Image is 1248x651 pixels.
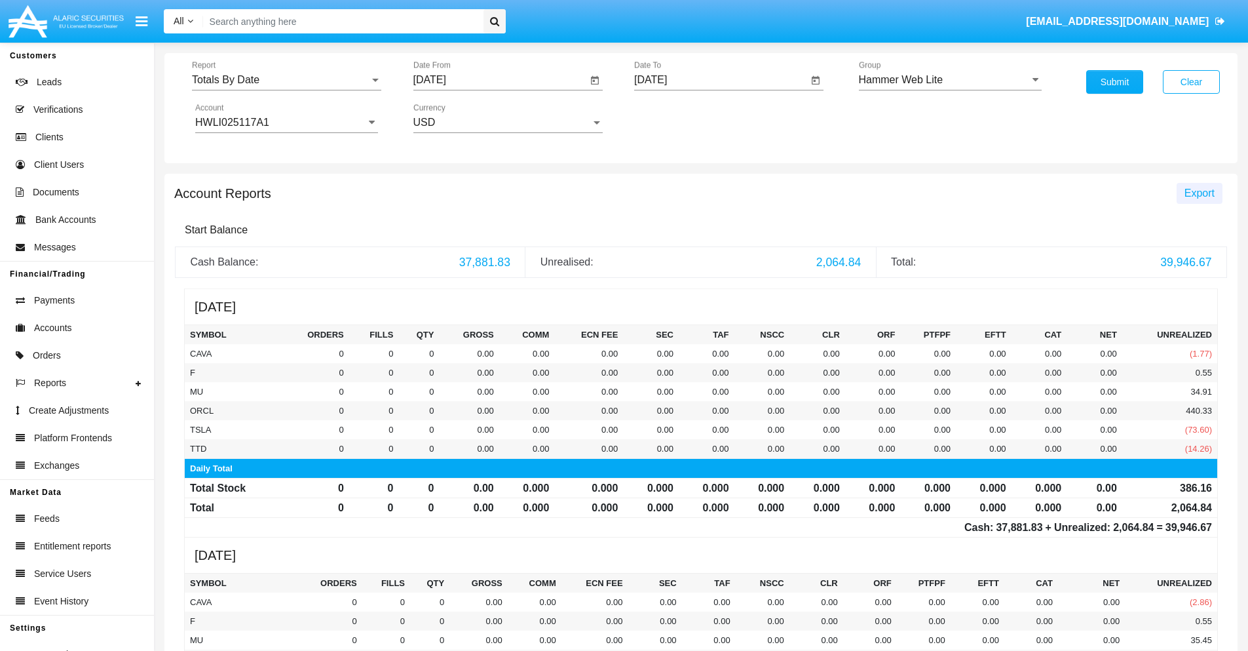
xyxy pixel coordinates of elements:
[679,363,734,382] td: 0.00
[185,344,281,363] td: CAVA
[35,130,64,144] span: Clients
[1122,363,1218,382] td: 0.55
[439,478,499,498] td: 0.00
[1058,593,1125,612] td: 0.00
[1067,325,1122,344] th: Net
[734,401,790,420] td: 0.00
[499,498,555,517] td: 0.000
[734,420,790,439] td: 0.00
[789,401,845,420] td: 0.00
[1122,382,1218,401] td: 34.91
[623,363,679,382] td: 0.00
[349,382,399,401] td: 0
[789,439,845,459] td: 0.00
[185,224,1217,236] h6: Start Balance
[561,612,628,631] td: 0.00
[7,2,126,41] img: Logo image
[1122,325,1218,344] th: Unrealized
[996,522,1042,533] span: 37,881.83
[398,344,439,363] td: 0
[1067,344,1122,363] td: 0.00
[34,540,111,553] span: Entitlement reports
[499,420,555,439] td: 0.00
[789,498,845,517] td: 0.000
[1026,16,1209,27] span: [EMAIL_ADDRESS][DOMAIN_NAME]
[499,382,555,401] td: 0.00
[1184,187,1215,199] span: Export
[34,376,66,390] span: Reports
[1012,325,1067,344] th: CAT
[964,522,1051,533] span: Cash: +
[554,325,623,344] th: Ecn Fee
[1004,631,1058,650] td: 0.00
[1054,522,1154,533] span: Unrealized:
[628,593,682,612] td: 0.00
[499,363,555,382] td: 0.00
[34,294,75,307] span: Payments
[951,593,1004,612] td: 0.00
[682,612,736,631] td: 0.00
[900,478,956,498] td: 0.000
[281,344,349,363] td: 0
[499,401,555,420] td: 0.00
[398,498,439,517] td: 0
[789,593,843,612] td: 0.00
[349,344,399,363] td: 0
[185,593,296,612] td: CAVA
[185,612,296,631] td: F
[951,612,1004,631] td: 0.00
[281,498,349,517] td: 0
[34,158,84,172] span: Client Users
[410,593,449,612] td: 0
[398,363,439,382] td: 0
[956,401,1012,420] td: 0.00
[459,256,510,269] span: 37,881.83
[1012,420,1067,439] td: 0.00
[554,420,623,439] td: 0.00
[34,459,79,473] span: Exchanges
[1156,522,1212,533] span: =
[628,573,682,593] th: SEC
[1125,612,1217,631] td: 0.55
[1012,363,1067,382] td: 0.00
[185,420,281,439] td: TSLA
[1177,183,1222,204] button: Export
[349,420,399,439] td: 0
[1163,70,1220,94] button: Clear
[164,14,203,28] a: All
[1160,256,1211,269] span: 39,946.67
[1012,344,1067,363] td: 0.00
[587,73,603,89] button: Open calendar
[900,401,956,420] td: 0.00
[349,498,399,517] td: 0
[362,612,410,631] td: 0
[398,439,439,459] td: 0
[734,498,790,517] td: 0.000
[679,498,734,517] td: 0.000
[185,573,296,593] th: Symbol
[449,593,508,612] td: 0.00
[362,631,410,650] td: 0
[34,595,88,608] span: Event History
[951,631,1004,650] td: 0.00
[845,439,901,459] td: 0.00
[623,382,679,401] td: 0.00
[449,612,508,631] td: 0.00
[554,498,623,517] td: 0.000
[184,288,1218,325] h5: [DATE]
[413,117,436,128] span: USD
[362,593,410,612] td: 0
[33,349,61,363] span: Orders
[362,573,410,593] th: Fills
[499,325,555,344] th: Comm
[281,382,349,401] td: 0
[449,573,508,593] th: Gross
[956,382,1012,401] td: 0.00
[185,478,281,498] td: Total Stock
[679,382,734,401] td: 0.00
[951,573,1004,593] th: EFTT
[439,401,499,420] td: 0.00
[682,573,736,593] th: TAF
[203,9,479,33] input: Search
[1012,498,1067,517] td: 0.000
